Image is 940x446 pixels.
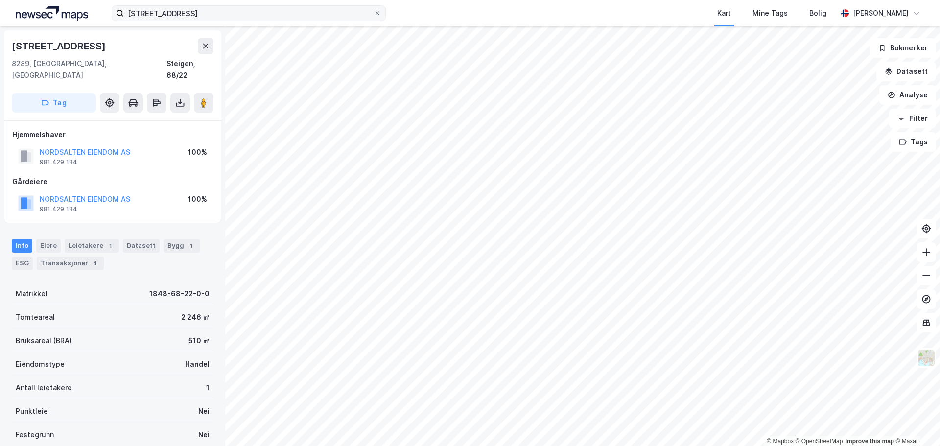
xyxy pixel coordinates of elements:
div: Gårdeiere [12,176,213,188]
div: Handel [185,358,210,370]
div: 1 [206,382,210,394]
a: Mapbox [767,438,794,445]
div: Hjemmelshaver [12,129,213,141]
div: 981 429 184 [40,158,77,166]
div: 8289, [GEOGRAPHIC_DATA], [GEOGRAPHIC_DATA] [12,58,166,81]
a: OpenStreetMap [796,438,843,445]
div: Eiendomstype [16,358,65,370]
div: [STREET_ADDRESS] [12,38,108,54]
div: 1 [105,241,115,251]
div: Antall leietakere [16,382,72,394]
button: Tag [12,93,96,113]
div: Nei [198,429,210,441]
button: Bokmerker [870,38,936,58]
input: Søk på adresse, matrikkel, gårdeiere, leietakere eller personer [124,6,374,21]
div: Matrikkel [16,288,47,300]
div: 100% [188,146,207,158]
div: 4 [90,258,100,268]
div: Steigen, 68/22 [166,58,213,81]
button: Filter [889,109,936,128]
div: Bruksareal (BRA) [16,335,72,347]
div: Nei [198,405,210,417]
div: Eiere [36,239,61,253]
div: 510 ㎡ [188,335,210,347]
div: Leietakere [65,239,119,253]
button: Tags [891,132,936,152]
div: Transaksjoner [37,257,104,270]
img: Z [917,349,936,367]
div: ESG [12,257,33,270]
iframe: Chat Widget [891,399,940,446]
img: logo.a4113a55bc3d86da70a041830d287a7e.svg [16,6,88,21]
div: Bygg [164,239,200,253]
div: 2 246 ㎡ [181,311,210,323]
div: Kontrollprogram for chat [891,399,940,446]
button: Analyse [879,85,936,105]
div: Kart [717,7,731,19]
div: [PERSON_NAME] [853,7,909,19]
div: 1 [186,241,196,251]
div: Tomteareal [16,311,55,323]
div: 100% [188,193,207,205]
div: 981 429 184 [40,205,77,213]
button: Datasett [876,62,936,81]
div: Info [12,239,32,253]
div: 1848-68-22-0-0 [149,288,210,300]
div: Punktleie [16,405,48,417]
div: Mine Tags [752,7,788,19]
div: Datasett [123,239,160,253]
div: Bolig [809,7,826,19]
a: Improve this map [846,438,894,445]
div: Festegrunn [16,429,54,441]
